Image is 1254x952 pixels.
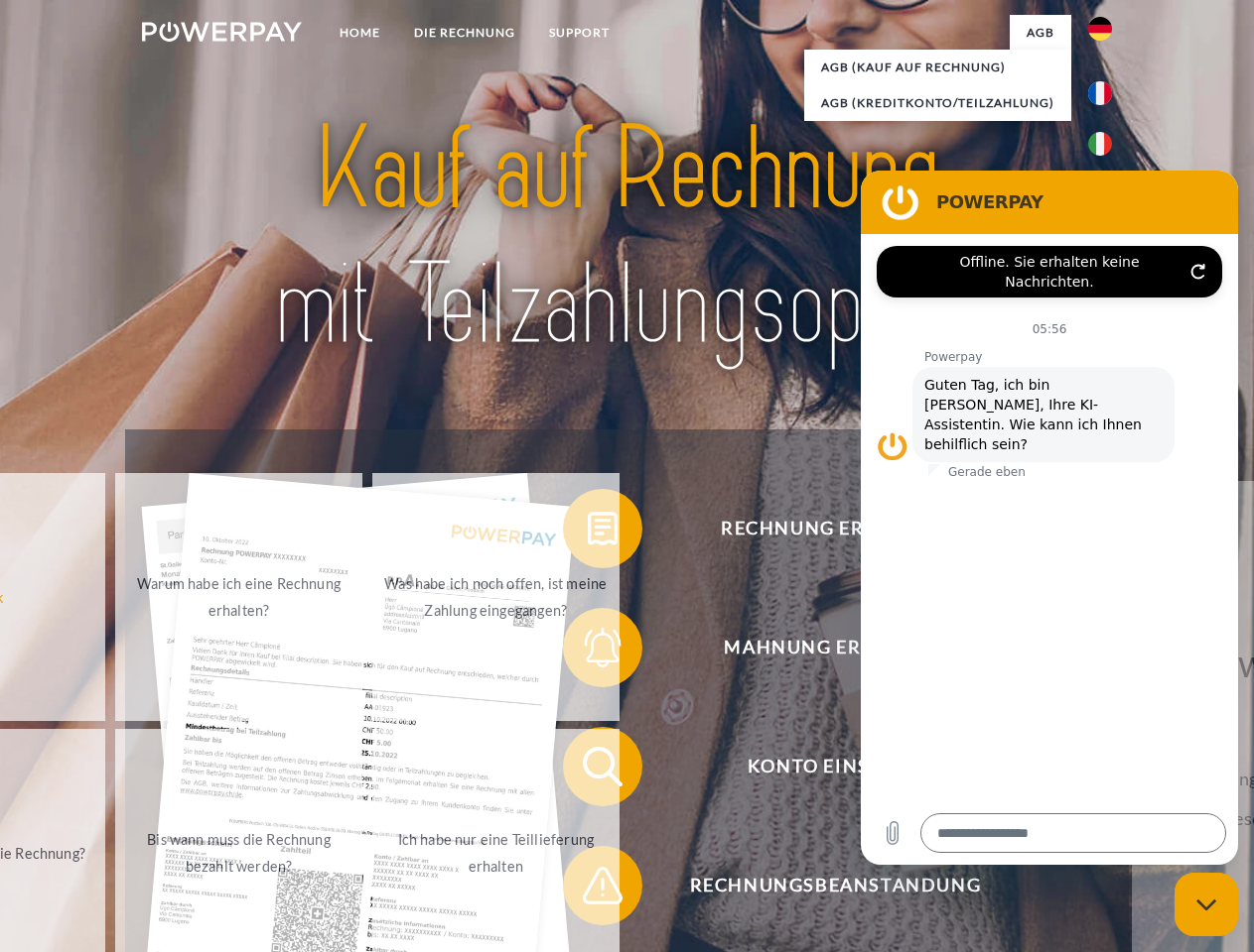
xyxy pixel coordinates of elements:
[861,171,1238,865] iframe: Messaging-Fenster
[563,727,1079,806] button: Konto einsehen
[384,826,608,880] div: Ich habe nur eine Teillieferung erhalten
[1088,81,1112,105] img: fr
[1010,15,1071,51] a: agb
[397,15,532,51] a: DIE RECHNUNG
[1088,132,1112,156] img: it
[127,826,350,880] div: Bis wann muss die Rechnung bezahlt werden?
[1175,873,1238,936] iframe: Schaltfläche zum Öffnen des Messaging-Fensters; Konversation läuft
[804,50,1071,85] a: AGB (Kauf auf Rechnung)
[127,570,350,624] div: Warum habe ich eine Rechnung erhalten?
[1088,17,1112,41] img: de
[532,15,627,51] a: SUPPORT
[804,85,1071,121] a: AGB (Kreditkonto/Teilzahlung)
[372,473,620,721] a: Was habe ich noch offen, ist meine Zahlung eingegangen?
[142,22,302,42] img: logo-powerpay-white.svg
[190,95,1064,380] img: title-powerpay_de.svg
[592,846,1078,925] span: Rechnungsbeanstandung
[592,727,1078,806] span: Konto einsehen
[323,15,397,51] a: Home
[563,846,1079,925] button: Rechnungsbeanstandung
[384,570,608,624] div: Was habe ich noch offen, ist meine Zahlung eingegangen?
